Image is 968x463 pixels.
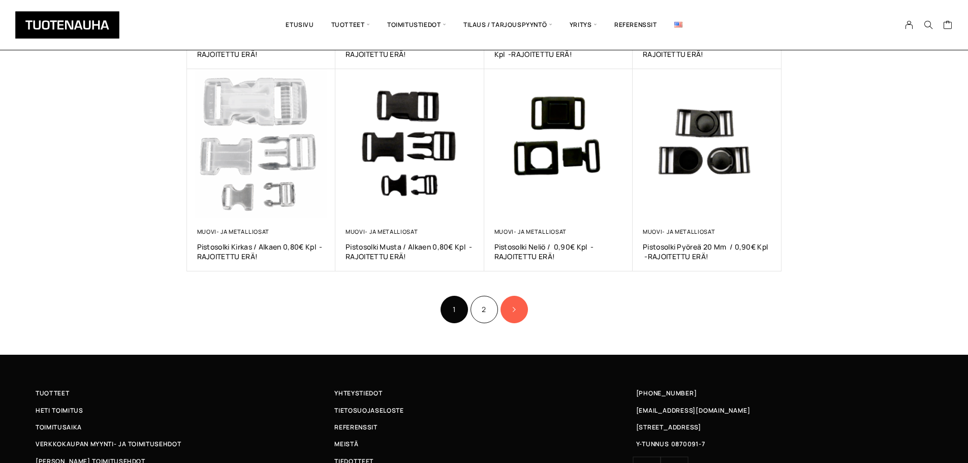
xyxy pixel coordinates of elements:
span: Heti toimitus [36,405,83,416]
a: Pistosolki musta / alkaen 0,80€ kpl -RAJOITETTU ERÄ! [346,242,474,261]
a: Sivu 2 [471,296,498,323]
a: Yhteystiedot [334,388,633,398]
a: Referenssit [334,422,633,433]
span: Verkkokaupan myynti- ja toimitusehdot [36,439,181,449]
a: Tuotteet [36,388,334,398]
span: Y-TUNNUS 0870091-7 [636,439,705,449]
a: Muovi- ja metalliosat [346,228,418,235]
a: Klipsit Niklattu korttitaskulle / 0,80€ kpl -RAJOITETTU ERÄ! [494,40,623,59]
a: Verkkokaupan myynti- ja toimitusehdot [36,439,334,449]
a: Toimitusaika [36,422,334,433]
nav: Product Pagination [187,294,782,324]
button: Search [919,20,938,29]
img: Tuotenauha Oy [15,11,119,39]
a: Heti toimitus [36,405,334,416]
a: Meistä [334,439,633,449]
a: Muovi- ja metalliosat [197,228,269,235]
span: Referenssit [334,422,377,433]
a: Klipsi Muovi / 0,40€ kpl -RAJOITETTU ERÄ! [197,40,326,59]
span: Meistä [334,439,358,449]
span: Tilaus / Tarjouspyyntö [455,8,561,42]
a: Pistosolki kirkas / alkaen 0,80€ kpl -RAJOITETTU ERÄ! [197,242,326,261]
a: Referenssit [606,8,666,42]
a: Pistosolki Neliö / 0,90€ kpl -RAJOITETTU ERÄ! [494,242,623,261]
span: Sivu 1 [441,296,468,323]
a: Muovi- ja metalliosat [643,228,715,235]
img: English [674,22,682,27]
a: Etusivu [277,8,322,42]
a: Klipsit Niklattu / 0,60€ kpl -RAJOITETTU ERÄ! [346,40,474,59]
a: Niklattu helmi / alkaen 0,20€ kpl -RAJOITETTU ERÄ! [643,40,771,59]
a: [PHONE_NUMBER] [636,388,697,398]
a: Tietosuojaseloste [334,405,633,416]
a: Pistosolki Pyöreä 20 mm / 0,90€ kpl -RAJOITETTU ERÄ! [643,242,771,261]
span: [STREET_ADDRESS] [636,422,701,433]
span: Toimitustiedot [379,8,455,42]
a: [EMAIL_ADDRESS][DOMAIN_NAME] [636,405,751,416]
span: Yhteystiedot [334,388,382,398]
span: Yritys [561,8,606,42]
a: My Account [899,20,919,29]
a: Muovi- ja metalliosat [494,228,567,235]
span: Tuotteet [36,388,69,398]
span: Tietosuojaseloste [334,405,403,416]
a: Cart [943,20,953,32]
span: Tuotteet [323,8,379,42]
span: Toimitusaika [36,422,82,433]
